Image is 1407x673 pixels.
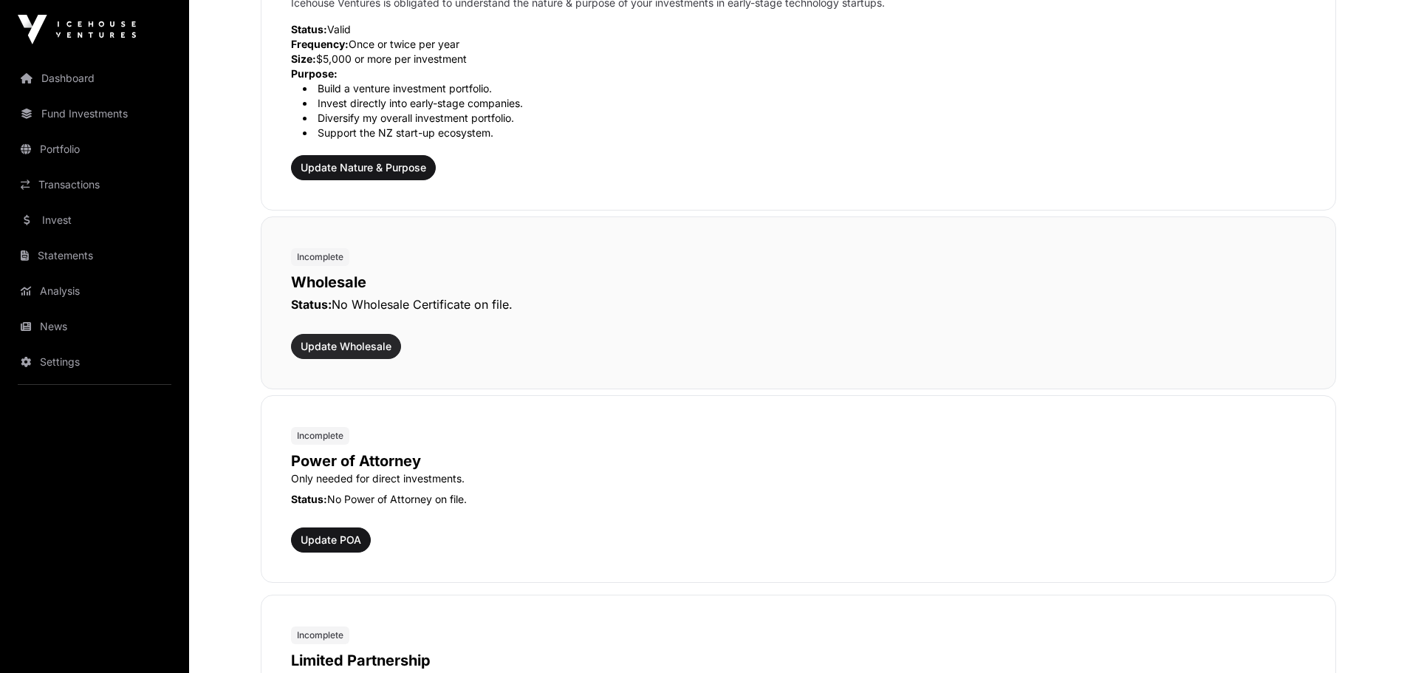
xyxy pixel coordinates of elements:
p: $5,000 or more per investment [291,52,1306,66]
a: Portfolio [12,133,177,165]
p: Valid [291,22,1306,37]
p: Limited Partnership [291,650,1306,671]
button: Update Wholesale [291,334,401,359]
span: Update Wholesale [301,339,391,354]
p: Once or twice per year [291,37,1306,52]
p: No Wholesale Certificate on file. [291,295,1306,313]
a: News [12,310,177,343]
img: Icehouse Ventures Logo [18,15,136,44]
a: Fund Investments [12,98,177,130]
a: Analysis [12,275,177,307]
p: Purpose: [291,66,1306,81]
span: Update Nature & Purpose [301,160,426,175]
p: Only needed for direct investments. [291,471,1306,486]
a: Transactions [12,168,177,201]
li: Support the NZ start-up ecosystem. [303,126,1306,140]
p: No Power of Attorney on file. [291,492,1306,507]
span: Status: [291,297,332,312]
a: Invest [12,204,177,236]
iframe: Chat Widget [1333,602,1407,673]
li: Diversify my overall investment portfolio. [303,111,1306,126]
span: Frequency: [291,38,349,50]
p: Power of Attorney [291,451,1306,471]
a: Dashboard [12,62,177,95]
a: Statements [12,239,177,272]
span: Size: [291,52,316,65]
li: Invest directly into early-stage companies. [303,96,1306,111]
span: Incomplete [297,430,343,442]
a: Settings [12,346,177,378]
button: Update POA [291,527,371,553]
span: Status: [291,23,327,35]
span: Incomplete [297,251,343,263]
span: Incomplete [297,629,343,641]
button: Update Nature & Purpose [291,155,436,180]
span: Status: [291,493,327,505]
li: Build a venture investment portfolio. [303,81,1306,96]
p: Wholesale [291,272,1306,293]
span: Update POA [301,533,361,547]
